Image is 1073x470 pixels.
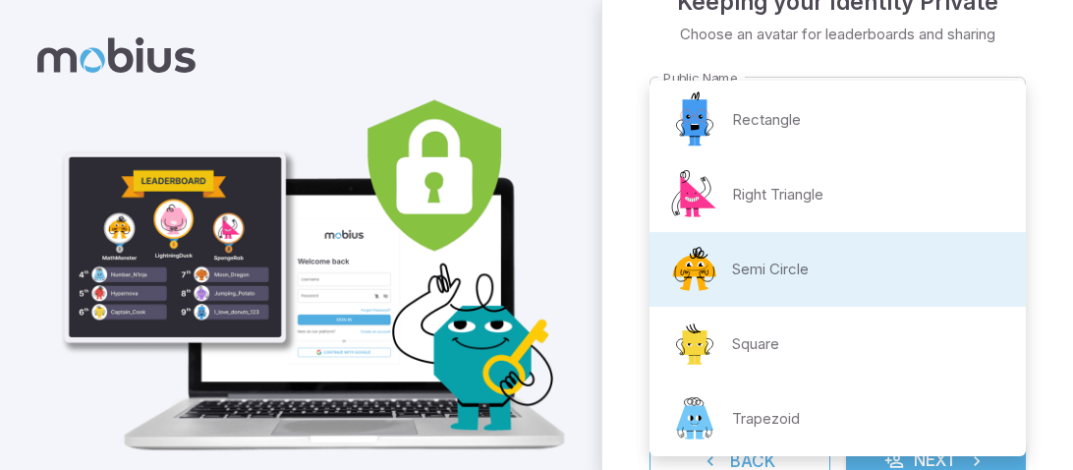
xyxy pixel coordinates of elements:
img: right-triangle.svg [665,165,724,224]
p: Rectangle [732,109,801,131]
img: square.svg [665,315,724,374]
img: semi-circle.svg [665,240,724,299]
p: Trapezoid [732,408,800,430]
img: rectangle.svg [665,90,724,149]
p: Semi Circle [732,259,809,280]
img: trapezoid.svg [665,389,724,448]
p: Right Triangle [732,184,823,206]
p: Square [732,333,779,355]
